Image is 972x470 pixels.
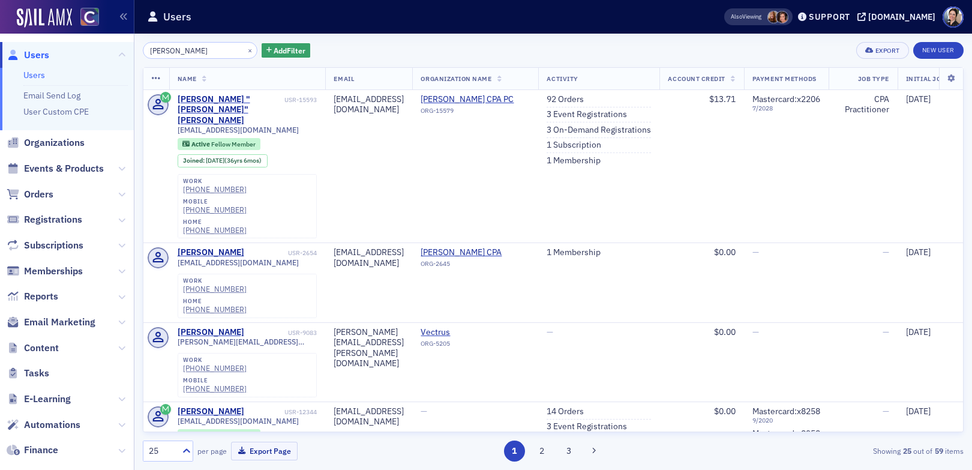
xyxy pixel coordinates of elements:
[183,226,247,235] a: [PHONE_NUMBER]
[183,178,247,185] div: work
[7,418,80,432] a: Automations
[334,247,404,268] div: [EMAIL_ADDRESS][DOMAIN_NAME]
[752,104,820,112] span: 7 / 2028
[752,417,820,424] span: 9 / 2020
[883,247,889,258] span: —
[883,406,889,417] span: —
[906,406,931,417] span: [DATE]
[183,364,247,373] a: [PHONE_NUMBER]
[246,408,317,416] div: USR-12344
[191,430,211,439] span: Active
[7,316,95,329] a: Email Marketing
[752,327,759,337] span: —
[421,406,427,417] span: —
[421,74,491,83] span: Organization Name
[709,94,736,104] span: $13.71
[559,441,580,462] button: 3
[72,8,99,28] a: View Homepage
[183,285,247,294] div: [PHONE_NUMBER]
[7,162,104,175] a: Events & Products
[24,290,58,303] span: Reports
[24,49,49,62] span: Users
[809,11,850,22] div: Support
[178,94,283,126] a: [PERSON_NAME] "[PERSON_NAME]" [PERSON_NAME]
[183,205,247,214] a: [PHONE_NUMBER]
[504,441,525,462] button: 1
[7,290,58,303] a: Reports
[149,445,175,457] div: 25
[23,70,45,80] a: Users
[943,7,964,28] span: Profile
[547,247,601,258] a: 1 Membership
[334,94,404,115] div: [EMAIL_ADDRESS][DOMAIN_NAME]
[211,140,256,148] span: Fellow Member
[858,74,889,83] span: Job Type
[246,329,317,337] div: USR-9083
[7,213,82,226] a: Registrations
[714,327,736,337] span: $0.00
[182,431,255,439] a: Active Fellow Member
[547,109,627,120] a: 3 Event Registrations
[284,96,317,104] div: USR-15593
[178,138,261,150] div: Active: Active: Fellow Member
[906,74,967,83] span: Initial Join Date
[334,406,404,427] div: [EMAIL_ADDRESS][DOMAIN_NAME]
[24,265,83,278] span: Memberships
[901,445,913,456] strong: 25
[24,239,83,252] span: Subscriptions
[7,49,49,62] a: Users
[178,337,317,346] span: [PERSON_NAME][EMAIL_ADDRESS][PERSON_NAME][DOMAIN_NAME]
[178,327,244,338] a: [PERSON_NAME]
[7,342,59,355] a: Content
[334,74,354,83] span: Email
[421,94,530,105] a: [PERSON_NAME] CPA PC
[24,444,58,457] span: Finance
[547,421,627,432] a: 3 Event Registrations
[714,406,736,417] span: $0.00
[178,247,244,258] a: [PERSON_NAME]
[421,340,530,352] div: ORG-5205
[24,136,85,149] span: Organizations
[531,441,552,462] button: 2
[183,384,247,393] a: [PHONE_NUMBER]
[776,11,788,23] span: Katie Foo
[906,247,931,258] span: [DATE]
[7,393,71,406] a: E-Learning
[17,8,72,28] a: SailAMX
[7,444,58,457] a: Finance
[7,188,53,201] a: Orders
[143,42,257,59] input: Search…
[197,445,227,456] label: per page
[731,13,742,20] div: Also
[7,265,83,278] a: Memberships
[183,277,247,285] div: work
[7,367,49,380] a: Tasks
[178,258,299,267] span: [EMAIL_ADDRESS][DOMAIN_NAME]
[24,316,95,329] span: Email Marketing
[752,94,820,104] span: Mastercard : x2206
[731,13,761,21] span: Viewing
[334,327,404,369] div: [PERSON_NAME][EMAIL_ADDRESS][PERSON_NAME][DOMAIN_NAME]
[246,249,317,257] div: USR-2654
[714,247,736,258] span: $0.00
[856,42,908,59] button: Export
[183,357,247,364] div: work
[24,342,59,355] span: Content
[24,367,49,380] span: Tasks
[191,140,211,148] span: Active
[178,406,244,417] a: [PERSON_NAME]
[23,106,89,117] a: User Custom CPE
[178,417,299,426] span: [EMAIL_ADDRESS][DOMAIN_NAME]
[178,429,261,441] div: Active: Active: Fellow Member
[183,185,247,194] a: [PHONE_NUMBER]
[231,442,298,460] button: Export Page
[80,8,99,26] img: SailAMX
[7,136,85,149] a: Organizations
[547,406,584,417] a: 14 Orders
[24,162,104,175] span: Events & Products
